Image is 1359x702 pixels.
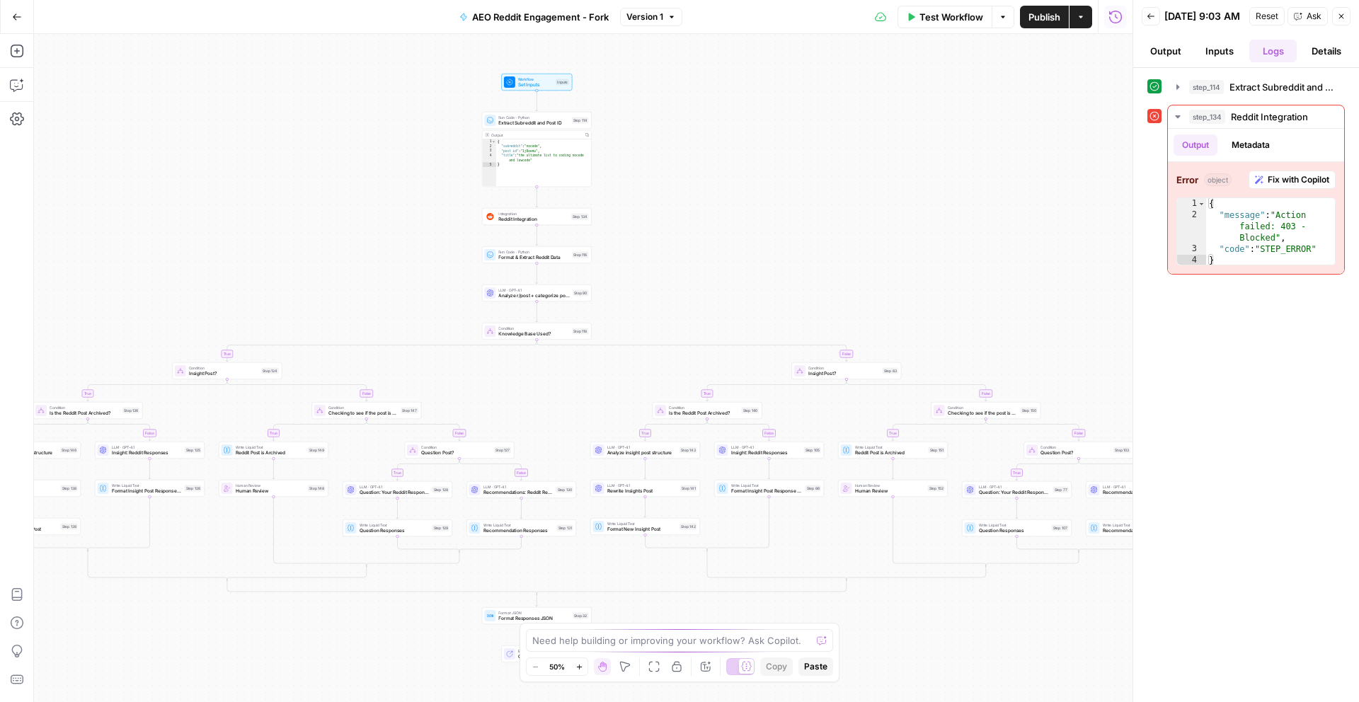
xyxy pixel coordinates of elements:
div: 4 [482,154,496,163]
span: Insight: Reddit Responses [112,449,182,456]
div: Step 149 [308,447,326,454]
span: Condition [50,405,120,410]
g: Edge from step_147 to step_149 [273,419,367,441]
div: Step 131 [557,525,573,531]
button: Copy [760,657,793,676]
div: Step 136 [122,408,139,414]
span: Test Workflow [919,10,983,24]
div: 5 [482,163,496,168]
div: Step 77 [1053,487,1069,493]
span: Version 1 [626,11,663,23]
span: Output [518,653,566,660]
div: ConditionIs the Reddit Post Archived?Step 140 [653,402,762,419]
div: Output [491,132,580,138]
g: Edge from step_140-conditional-end to step_83-conditional-end [707,550,847,582]
span: 50% [549,661,565,672]
span: Run Code · Python [498,115,569,120]
span: Checking to see if the post is archived [328,410,398,417]
div: 1 [482,139,496,144]
div: Write Liquid TextRecommendation Responses [1086,519,1195,536]
button: Output [1174,134,1217,156]
div: ConditionChecking to see if the post is archivedStep 147 [311,402,421,419]
g: Edge from step_127-conditional-end to step_147-conditional-end [367,551,459,568]
g: Edge from step_107 to step_103-conditional-end [1017,536,1079,553]
span: Knowledge Base Used? [498,330,569,338]
div: Write Liquid TextRecommendation ResponsesStep 131 [466,519,576,536]
img: reddit_icon.png [486,213,493,220]
g: Edge from step_118-conditional-end to step_32 [536,594,538,607]
div: Human ReviewHuman ReviewStep 152 [838,480,948,497]
div: 2 [1177,209,1206,243]
div: Step 146 [60,447,78,454]
div: ConditionInsight Post?Step 83 [791,362,901,379]
g: Edge from step_131 to step_127-conditional-end [459,536,522,553]
span: Condition [948,405,1018,410]
span: Analyze r/post + categorize post type [498,292,570,299]
span: AEO Reddit Engagement - Fork [472,10,609,24]
span: Question Post? [1040,449,1111,456]
g: Edge from step_118 to step_83 [537,340,847,362]
div: Step 140 [742,408,759,414]
span: Toggle code folding, rows 1 through 5 [492,139,496,144]
div: Write Liquid TextFormat New Insight PostStep 142 [590,518,700,535]
g: Edge from step_139 to step_136-conditional-end [26,535,88,551]
div: Step 32 [573,613,588,619]
button: Details [1302,40,1351,62]
div: ConditionIs the Reddit Post Archived?Step 136 [33,402,143,419]
div: LLM · GPT-4.1Insight: Reddit ResponsesStep 105 [714,442,824,459]
span: Recommendations: Reddit Responses [483,489,554,496]
div: 3 [1177,243,1206,255]
div: Step 139 [61,524,78,530]
div: Step 141 [680,485,697,492]
div: Step 124 [261,368,279,374]
g: Edge from step_124 to step_147 [227,379,367,401]
div: 4 [1177,255,1206,266]
div: Step 105 [804,447,821,454]
span: Workflow [518,76,554,82]
span: Reddit Integration [1231,110,1308,124]
g: Edge from step_83-conditional-end to step_118-conditional-end [537,580,847,596]
span: object [1204,173,1232,186]
div: Write Liquid TextReddit Post is ArchivedStep 149 [219,442,328,459]
div: Write Liquid TextReddit Post is ArchivedStep 151 [838,442,948,459]
div: Human ReviewHuman ReviewStep 148 [219,480,328,497]
span: Human Review [236,483,306,488]
span: Condition [669,405,739,410]
div: Step 147 [401,408,418,414]
g: Edge from step_77 to step_107 [1016,498,1018,519]
div: LLM · GPT-4.1Rewrite Insights PostStep 141 [590,480,700,497]
div: LLM · GPT-4.1Analyze insight post structureStep 143 [590,442,700,459]
span: LLM · GPT-4.1 [112,444,182,450]
span: Write Liquid Text [236,444,306,450]
span: Question: Your Reddit Responses [360,489,430,496]
span: LLM · GPT-4.1 [483,484,554,490]
span: Set Inputs [518,81,554,88]
g: Edge from step_83 to step_150 [847,379,987,401]
g: Edge from step_140 to step_143 [644,419,707,441]
g: Edge from step_143 to step_141 [644,459,646,479]
g: Edge from step_130 to step_131 [520,498,522,519]
div: Step 114 [572,117,589,124]
span: LLM · GPT-4.1 [360,484,430,490]
span: Condition [421,444,491,450]
div: WorkflowSet InputsInputs [482,74,592,91]
div: 2 [482,144,496,149]
span: Write Liquid Text [360,522,430,528]
div: Step 103 [1113,447,1130,454]
g: Edge from step_147-conditional-end to step_124-conditional-end [227,565,367,582]
span: LLM · GPT-4.1 [1103,484,1173,490]
span: Condition [808,365,880,371]
div: Step 126 [185,485,202,492]
div: IntegrationReddit IntegrationStep 134 [482,208,592,225]
div: Step 143 [679,447,697,454]
div: Step 150 [1021,408,1038,414]
div: LLM · GPT-4.1Question: Your Reddit ResponsesStep 77 [962,481,1072,498]
div: Step 116 [572,252,588,258]
div: Step 86 [805,485,821,492]
g: Edge from step_126 to step_136-conditional-end [88,497,150,551]
div: ConditionQuestion Post?Step 103 [1024,442,1134,459]
span: Copy [766,660,787,673]
div: Step 90 [573,290,588,297]
g: Edge from step_124 to step_136 [87,379,227,401]
div: Write Liquid TextFormat Insight Post Response + RewriteStep 86 [714,480,824,497]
